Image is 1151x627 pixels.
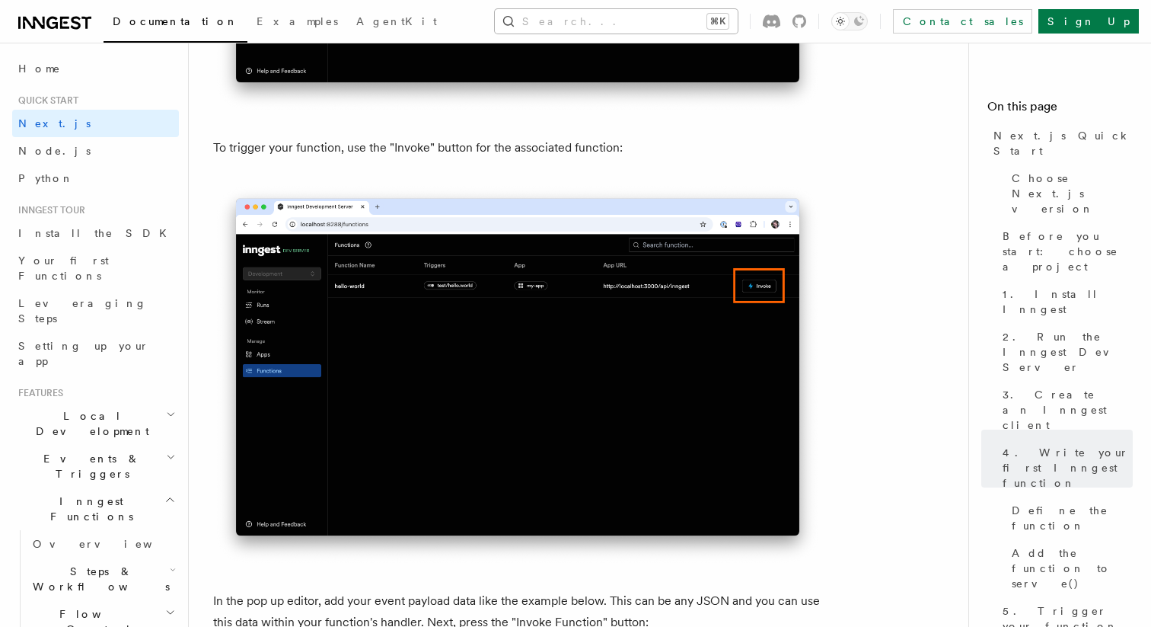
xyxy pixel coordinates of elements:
a: Next.js [12,110,179,137]
a: AgentKit [347,5,446,41]
a: Home [12,55,179,82]
span: 1. Install Inngest [1003,286,1133,317]
button: Search...⌘K [495,9,738,34]
span: AgentKit [356,15,437,27]
span: Node.js [18,145,91,157]
a: 4. Write your first Inngest function [996,439,1133,497]
span: Python [18,172,74,184]
a: Setting up your app [12,332,179,375]
a: Contact sales [893,9,1032,34]
span: Home [18,61,61,76]
img: Inngest Dev Server web interface's functions tab with the invoke button highlighted [213,183,822,566]
span: Overview [33,538,190,550]
span: Events & Triggers [12,451,166,481]
a: Next.js Quick Start [987,122,1133,165]
span: 2. Run the Inngest Dev Server [1003,329,1133,375]
span: Steps & Workflows [27,564,170,594]
span: Define the function [1012,503,1133,533]
button: Toggle dark mode [831,12,868,30]
a: Install the SDK [12,219,179,247]
a: Leveraging Steps [12,290,179,332]
span: Before you start: choose a project [1003,229,1133,274]
span: Choose Next.js version [1012,171,1133,216]
a: 2. Run the Inngest Dev Server [996,323,1133,381]
a: Node.js [12,137,179,165]
a: Your first Functions [12,247,179,290]
span: Local Development [12,408,166,439]
p: To trigger your function, use the "Invoke" button for the associated function: [213,137,822,158]
h4: On this page [987,98,1133,122]
a: Add the function to serve() [1006,539,1133,597]
span: Quick start [12,94,78,107]
button: Events & Triggers [12,445,179,488]
span: Next.js [18,117,91,130]
span: Examples [257,15,338,27]
a: Choose Next.js version [1006,165,1133,222]
a: Sign Up [1038,9,1139,34]
button: Inngest Functions [12,488,179,530]
a: Overview [27,530,179,558]
span: Next.js Quick Start [993,128,1133,158]
span: Setting up your app [18,340,149,367]
span: Add the function to serve() [1012,545,1133,591]
span: Inngest Functions [12,494,164,524]
button: Local Development [12,402,179,445]
button: Steps & Workflows [27,558,179,600]
a: Python [12,165,179,192]
a: Examples [247,5,347,41]
a: Documentation [104,5,247,43]
kbd: ⌘K [707,14,729,29]
a: Before you start: choose a project [996,222,1133,280]
span: 3. Create an Inngest client [1003,387,1133,433]
span: Install the SDK [18,227,176,239]
span: Features [12,387,63,399]
span: Documentation [113,15,238,27]
span: Your first Functions [18,254,109,282]
span: Inngest tour [12,204,85,216]
a: Define the function [1006,497,1133,539]
a: 1. Install Inngest [996,280,1133,323]
span: 4. Write your first Inngest function [1003,445,1133,491]
span: Leveraging Steps [18,297,147,325]
a: 3. Create an Inngest client [996,381,1133,439]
